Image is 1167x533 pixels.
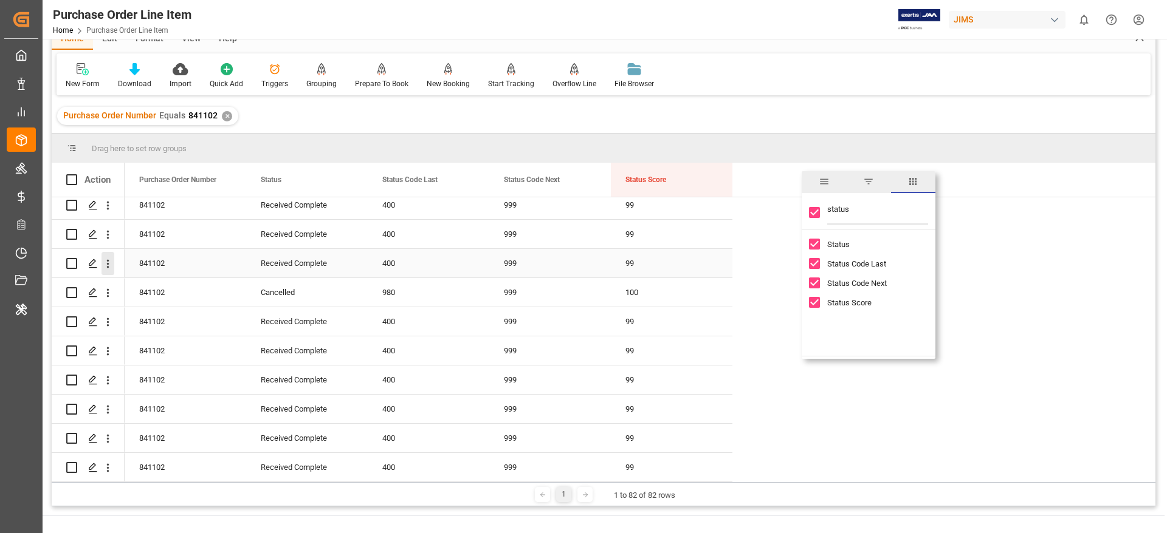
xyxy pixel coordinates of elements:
div: 400 [368,365,489,394]
div: Press SPACE to select this row. [52,191,125,220]
div: 99 [611,336,732,365]
button: Help Center [1098,6,1125,33]
div: Press SPACE to select this row. [52,336,125,365]
div: 999 [489,278,611,307]
div: New Form [66,78,100,89]
div: Status Code Last column toggle visibility (visible) [809,254,943,273]
div: Press SPACE to select this row. [52,365,125,395]
div: Status Code Next column toggle visibility (visible) [809,273,943,293]
div: 1 [556,487,571,502]
div: Received Complete [261,337,353,365]
div: Status column toggle visibility (visible) [809,234,943,254]
div: View [173,29,210,50]
div: Press SPACE to select this row. [52,424,125,453]
span: Purchase Order Number [63,110,156,120]
div: JIMS [949,11,1065,29]
div: 400 [368,307,489,336]
div: 841102 [125,424,246,452]
div: Press SPACE to select this row. [125,336,732,365]
div: Press SPACE to select this row. [125,278,732,307]
div: Format [126,29,173,50]
span: Status Code Last [382,175,438,184]
div: 999 [489,249,611,277]
div: 400 [368,336,489,365]
div: 841102 [125,453,246,481]
div: Press SPACE to select this row. [52,278,125,307]
div: 841102 [125,220,246,248]
div: Received Complete [261,424,353,452]
div: Status Score column toggle visibility (visible) [809,293,943,312]
div: 999 [489,395,611,423]
div: New Booking [427,78,470,89]
span: Status [261,175,281,184]
div: Press SPACE to select this row. [125,191,732,220]
div: Press SPACE to select this row. [125,395,732,424]
span: Status Code Last [827,259,886,268]
div: ✕ [222,111,232,121]
span: Status Code Next [504,175,560,184]
div: 841102 [125,278,246,307]
div: 99 [611,249,732,277]
div: 400 [368,220,489,248]
div: 999 [489,453,611,481]
div: 841102 [125,191,246,219]
div: Quick Add [210,78,243,89]
div: Press SPACE to select this row. [125,365,732,395]
div: 980 [368,278,489,307]
div: Received Complete [261,308,353,336]
div: 99 [611,424,732,452]
div: 400 [368,424,489,452]
div: 999 [489,191,611,219]
div: Press SPACE to select this row. [125,249,732,278]
div: 400 [368,249,489,277]
div: 1 to 82 of 82 rows [614,489,675,501]
div: Received Complete [261,366,353,394]
div: 999 [489,365,611,394]
div: Received Complete [261,395,353,423]
div: Cancelled [261,279,353,307]
div: 841102 [125,249,246,277]
button: show 0 new notifications [1070,6,1098,33]
div: Download [118,78,151,89]
div: 400 [368,395,489,423]
input: Filter Columns Input [827,200,928,225]
div: Purchase Order Line Item [53,5,191,24]
div: Grouping [306,78,337,89]
div: Home [52,29,93,50]
span: 841102 [188,110,218,120]
div: Press SPACE to select this row. [52,249,125,278]
div: Start Tracking [488,78,534,89]
span: Status [827,240,850,249]
div: Press SPACE to select this row. [52,453,125,482]
div: Received Complete [261,220,353,248]
div: Press SPACE to select this row. [52,307,125,336]
div: 100 [611,278,732,307]
span: Purchase Order Number [139,175,216,184]
span: general [802,171,846,193]
div: 841102 [125,365,246,394]
div: 99 [611,307,732,336]
div: Press SPACE to select this row. [125,307,732,336]
div: Received Complete [261,191,353,219]
div: 841102 [125,395,246,423]
div: 400 [368,453,489,481]
div: 99 [611,365,732,394]
div: 841102 [125,336,246,365]
button: JIMS [949,8,1070,31]
div: 999 [489,220,611,248]
div: Edit [93,29,126,50]
div: 400 [368,191,489,219]
div: Received Complete [261,250,353,277]
div: 999 [489,336,611,365]
div: 99 [611,453,732,481]
span: Drag here to set row groups [92,144,187,153]
span: filter [846,171,890,193]
div: Action [84,174,111,185]
div: 99 [611,395,732,423]
div: Help [210,29,246,50]
div: Press SPACE to select this row. [125,220,732,249]
span: Status Code Next [827,279,887,288]
div: 99 [611,220,732,248]
div: 999 [489,307,611,336]
div: 99 [611,191,732,219]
